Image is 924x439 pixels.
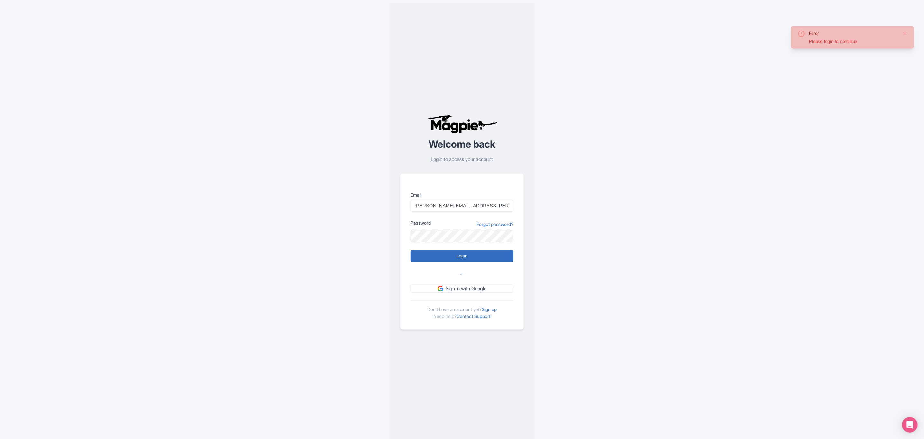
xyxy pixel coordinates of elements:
[902,30,908,38] button: Close
[457,313,491,319] a: Contact Support
[460,270,464,277] span: or
[411,285,513,293] a: Sign in with Google
[411,250,513,262] input: Login
[411,200,513,212] input: you@example.com
[411,300,513,319] div: Don't have an account yet? Need help?
[438,286,443,291] img: google.svg
[809,38,897,45] div: Please login to continue
[476,221,513,228] a: Forgot password?
[902,417,918,433] div: Open Intercom Messenger
[411,192,513,198] label: Email
[411,219,431,226] label: Password
[482,307,497,312] a: Sign up
[809,30,897,37] div: Error
[426,114,498,134] img: logo-ab69f6fb50320c5b225c76a69d11143b.png
[400,156,524,163] p: Login to access your account
[400,139,524,149] h2: Welcome back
